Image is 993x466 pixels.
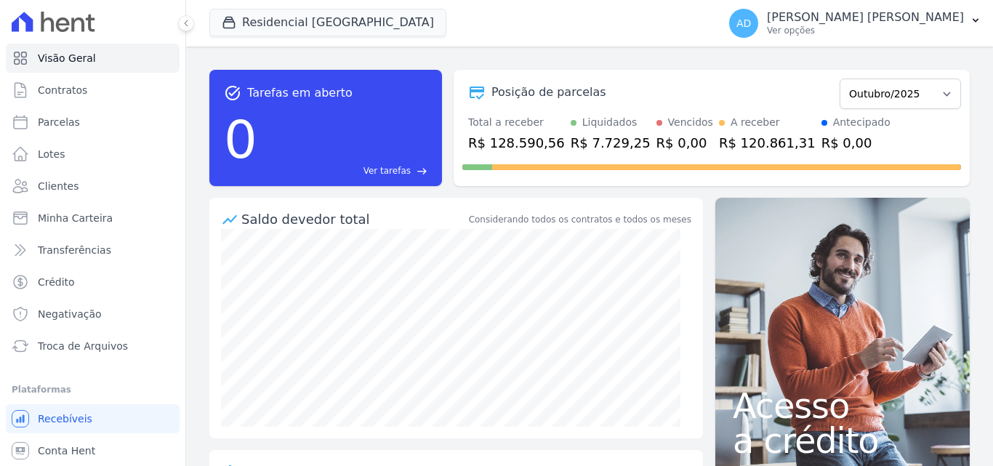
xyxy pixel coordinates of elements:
a: Conta Hent [6,436,180,465]
div: 0 [224,102,257,177]
span: Crédito [38,275,75,289]
a: Crédito [6,268,180,297]
span: Ver tarefas [363,164,411,177]
span: task_alt [224,84,241,102]
span: Minha Carteira [38,211,113,225]
span: Acesso [733,388,952,423]
span: Troca de Arquivos [38,339,128,353]
button: AD [PERSON_NAME] [PERSON_NAME] Ver opções [717,3,993,44]
a: Parcelas [6,108,180,137]
a: Minha Carteira [6,204,180,233]
a: Recebíveis [6,404,180,433]
div: R$ 120.861,31 [719,133,816,153]
div: Posição de parcelas [491,84,606,101]
a: Lotes [6,140,180,169]
a: Visão Geral [6,44,180,73]
div: Vencidos [668,115,713,130]
button: Residencial [GEOGRAPHIC_DATA] [209,9,446,36]
a: Troca de Arquivos [6,332,180,361]
a: Negativação [6,300,180,329]
div: Saldo devedor total [241,209,466,229]
p: Ver opções [767,25,964,36]
span: Visão Geral [38,51,96,65]
div: R$ 0,00 [656,133,713,153]
span: Parcelas [38,115,80,129]
a: Clientes [6,172,180,201]
a: Transferências [6,236,180,265]
div: R$ 128.590,56 [468,133,565,153]
span: Negativação [38,307,102,321]
span: Lotes [38,147,65,161]
p: [PERSON_NAME] [PERSON_NAME] [767,10,964,25]
div: Considerando todos os contratos e todos os meses [469,213,691,226]
span: east [417,166,427,177]
span: Conta Hent [38,443,95,458]
span: Tarefas em aberto [247,84,353,102]
div: A receber [731,115,780,130]
span: Contratos [38,83,87,97]
span: AD [736,18,751,28]
div: Antecipado [833,115,891,130]
span: Clientes [38,179,79,193]
div: R$ 7.729,25 [571,133,651,153]
span: Recebíveis [38,411,92,426]
a: Ver tarefas east [263,164,427,177]
span: a crédito [733,423,952,458]
span: Transferências [38,243,111,257]
div: R$ 0,00 [821,133,891,153]
a: Contratos [6,76,180,105]
div: Liquidados [582,115,638,130]
div: Total a receber [468,115,565,130]
div: Plataformas [12,381,174,398]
